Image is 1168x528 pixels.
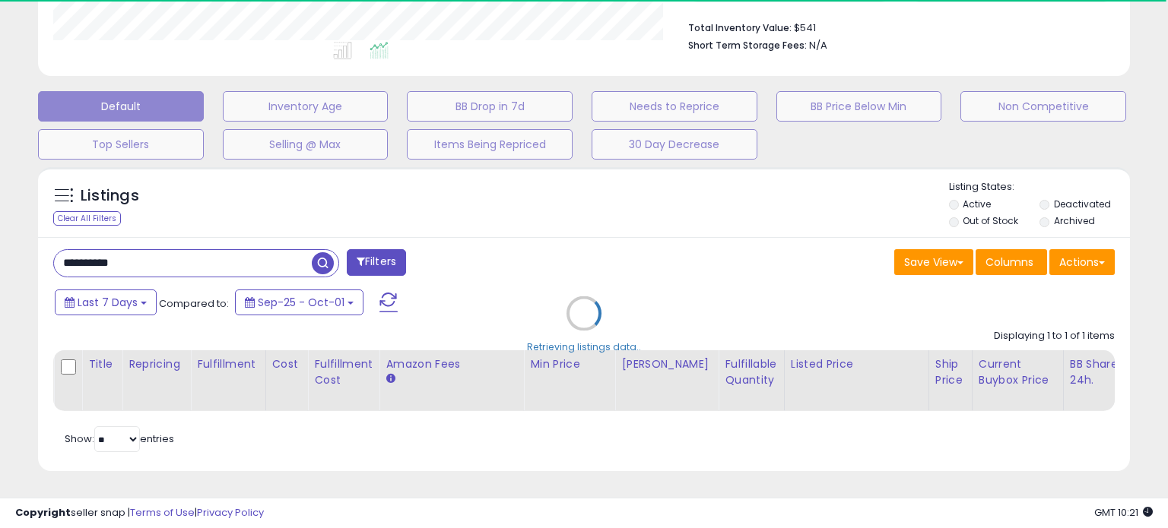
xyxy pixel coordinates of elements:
[960,91,1126,122] button: Non Competitive
[197,505,264,520] a: Privacy Policy
[223,129,389,160] button: Selling @ Max
[688,39,807,52] b: Short Term Storage Fees:
[592,129,757,160] button: 30 Day Decrease
[809,38,827,52] span: N/A
[688,17,1103,36] li: $541
[776,91,942,122] button: BB Price Below Min
[130,505,195,520] a: Terms of Use
[407,91,573,122] button: BB Drop in 7d
[38,91,204,122] button: Default
[592,91,757,122] button: Needs to Reprice
[15,506,264,520] div: seller snap | |
[1094,505,1153,520] span: 2025-10-9 10:21 GMT
[38,129,204,160] button: Top Sellers
[407,129,573,160] button: Items Being Repriced
[15,505,71,520] strong: Copyright
[527,340,641,353] div: Retrieving listings data..
[688,21,792,34] b: Total Inventory Value:
[223,91,389,122] button: Inventory Age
